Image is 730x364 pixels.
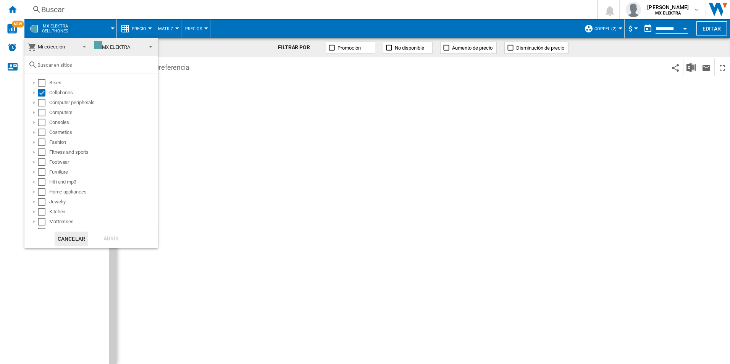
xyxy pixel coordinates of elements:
md-checkbox: Select [38,228,49,235]
md-checkbox: Select [38,148,49,156]
md-checkbox: Select [38,208,49,216]
md-checkbox: Select [38,139,49,146]
md-checkbox: Select [38,119,49,126]
div: Jewelry [49,198,157,206]
md-checkbox: Select [38,109,49,116]
div: Motorbike accessories [49,228,157,235]
md-checkbox: Select [38,218,49,225]
div: Mattresses [49,218,157,225]
div: Furniture [49,168,157,176]
div: Kitchen [49,208,157,216]
md-checkbox: Select [38,188,49,196]
div: Home appliances [49,188,157,196]
md-checkbox: Select [38,99,49,106]
div: Fashion [49,139,157,146]
div: Consoles [49,119,157,126]
div: Fitness and sports [49,148,157,156]
div: Footwear [49,158,157,166]
md-checkbox: Select [38,178,49,186]
div: MX ELEKTRA [94,44,130,50]
input: Buscar en sitios [37,62,154,68]
button: Cancelar [55,232,88,246]
div: Bikes [49,79,157,87]
md-checkbox: Select [38,129,49,136]
div: Cellphones [49,89,157,97]
div: Computers [49,109,157,116]
span: Mi colección [38,44,65,50]
div: Cosmetics [49,129,157,136]
md-checkbox: Select [38,168,49,176]
md-checkbox: Select [38,79,49,87]
md-checkbox: Select [38,89,49,97]
div: Abrir [94,232,128,246]
div: Hifi and mp3 [49,178,157,186]
md-checkbox: Select [38,198,49,206]
md-checkbox: Select [38,158,49,166]
div: Computer peripherals [49,99,157,106]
